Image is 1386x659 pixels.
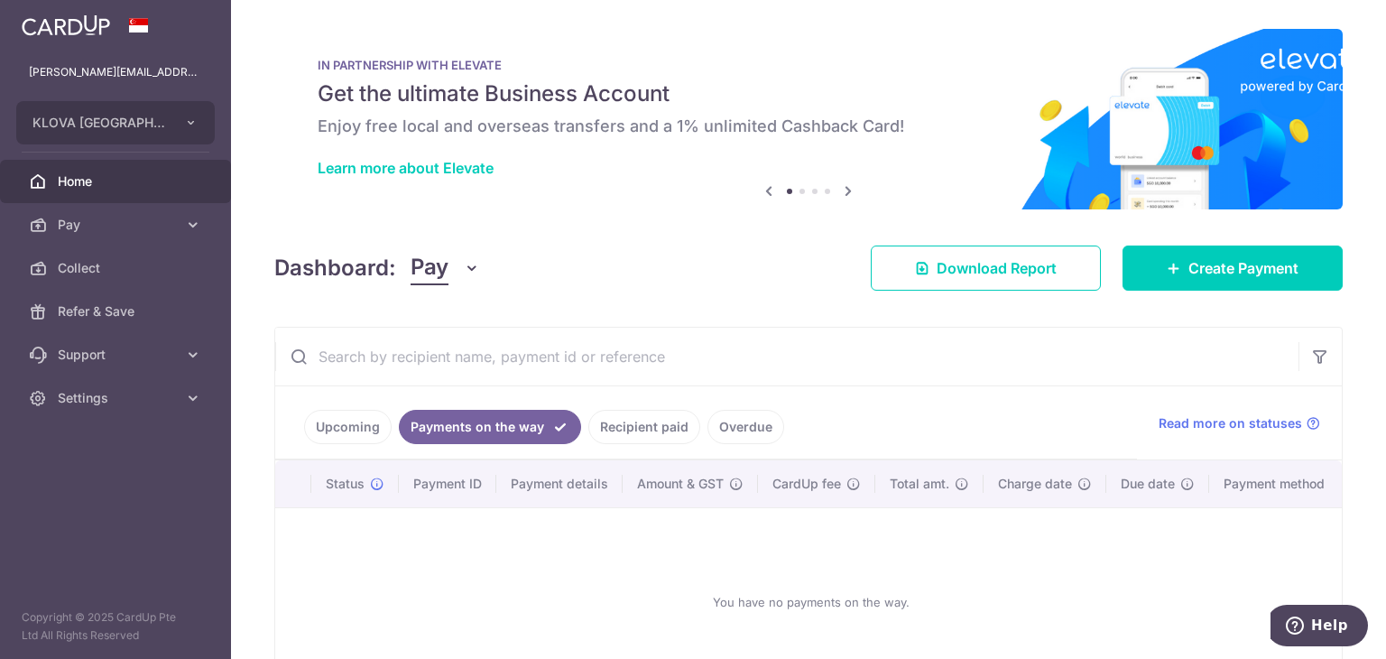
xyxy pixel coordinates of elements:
[588,410,700,444] a: Recipient paid
[1188,257,1298,279] span: Create Payment
[318,79,1299,108] h5: Get the ultimate Business Account
[399,460,496,507] th: Payment ID
[274,29,1343,209] img: Renovation banner
[58,389,177,407] span: Settings
[772,475,841,493] span: CardUp fee
[58,346,177,364] span: Support
[937,257,1057,279] span: Download Report
[318,58,1299,72] p: IN PARTNERSHIP WITH ELEVATE
[1123,246,1343,291] a: Create Payment
[275,328,1298,385] input: Search by recipient name, payment id or reference
[399,410,581,444] a: Payments on the way
[304,410,392,444] a: Upcoming
[22,14,110,36] img: CardUp
[318,159,494,177] a: Learn more about Elevate
[326,475,365,493] span: Status
[890,475,949,493] span: Total amt.
[1121,475,1175,493] span: Due date
[411,251,480,285] button: Pay
[1270,605,1368,650] iframe: Opens a widget where you can find more information
[16,101,215,144] button: KLOVA [GEOGRAPHIC_DATA] PTE. LTD.
[707,410,784,444] a: Overdue
[1209,460,1346,507] th: Payment method
[58,216,177,234] span: Pay
[32,114,166,132] span: KLOVA [GEOGRAPHIC_DATA] PTE. LTD.
[637,475,724,493] span: Amount & GST
[58,259,177,277] span: Collect
[1159,414,1302,432] span: Read more on statuses
[411,251,448,285] span: Pay
[998,475,1072,493] span: Charge date
[871,246,1101,291] a: Download Report
[496,460,623,507] th: Payment details
[29,63,202,81] p: [PERSON_NAME][EMAIL_ADDRESS][DOMAIN_NAME]
[1159,414,1320,432] a: Read more on statuses
[318,116,1299,137] h6: Enjoy free local and overseas transfers and a 1% unlimited Cashback Card!
[58,172,177,190] span: Home
[274,252,396,284] h4: Dashboard:
[58,302,177,320] span: Refer & Save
